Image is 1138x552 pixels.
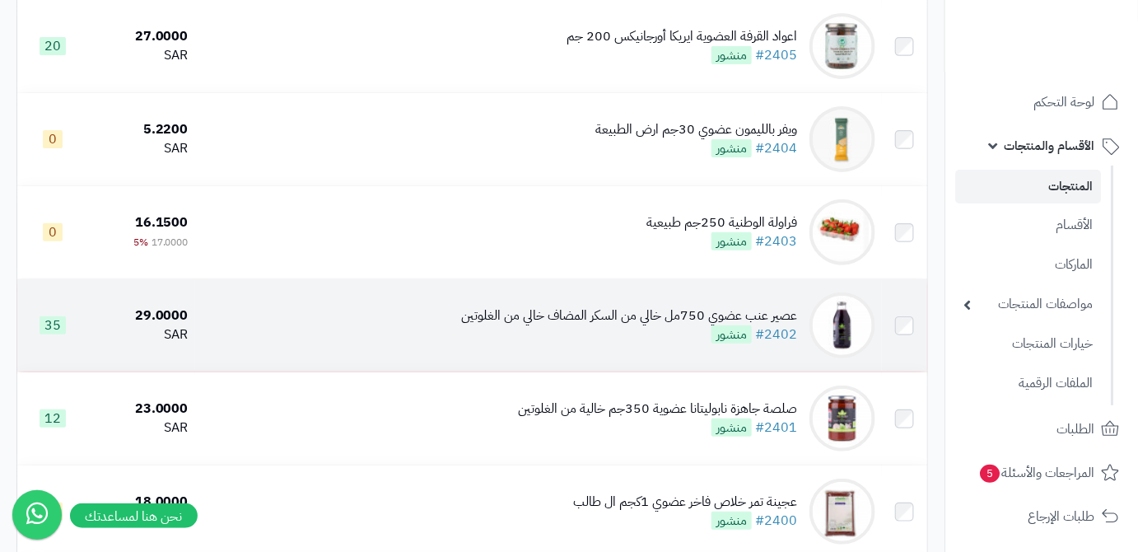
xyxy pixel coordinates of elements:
span: المراجعات والأسئلة [978,461,1094,484]
span: 12 [40,409,66,428]
span: 5 [979,464,1000,484]
span: منشور [711,232,752,250]
a: خيارات المنتجات [955,326,1101,362]
a: لوحة التحكم [955,82,1128,122]
a: #2404 [755,138,797,158]
div: 18.0000 [96,493,189,512]
a: المراجعات والأسئلة5 [955,453,1128,493]
span: منشور [711,512,752,530]
a: #2403 [755,232,797,251]
a: #2402 [755,325,797,344]
span: طلبات الإرجاع [1028,505,1094,528]
span: منشور [711,325,752,344]
div: SAR [96,419,189,437]
span: الطلبات [1056,418,1094,441]
img: فراولة الوطنية 250جم طبيعية [809,199,875,265]
img: logo-2.png [1026,15,1122,49]
a: الأقسام [955,208,1101,243]
img: صلصة جاهزة نابوليتانا عضوية 350جم خالية من الغلوتين [809,386,875,451]
span: 5% [133,235,148,250]
div: عجينة تمر خلاص فاخر عضوي 1كجم ال طالب [573,493,797,512]
a: مواصفات المنتجات [955,287,1101,322]
div: فراولة الوطنية 250جم طبيعية [646,213,797,232]
span: منشور [711,139,752,157]
span: 35 [40,316,66,334]
img: عجينة تمر خلاص فاخر عضوي 1كجم ال طالب [809,479,875,545]
img: اعواد القرفة العضوية ايريكا أورجانيكس 200 جم [809,13,875,79]
a: الملفات الرقمية [955,366,1101,401]
div: اعواد القرفة العضوية ايريكا أورجانيكس 200 جم [567,27,797,46]
a: المنتجات [955,170,1101,203]
a: #2405 [755,45,797,65]
span: منشور [711,46,752,64]
span: 17.0000 [152,235,189,250]
span: 16.1500 [135,213,189,232]
span: 0 [43,223,63,241]
a: الماركات [955,247,1101,283]
div: صلصة جاهزة نابوليتانا عضوية 350جم خالية من الغلوتين [518,400,797,419]
a: #2401 [755,418,797,437]
span: 0 [43,130,63,148]
div: 29.0000 [96,306,189,325]
img: ويفر بالليمون عضوي 30جم ارض الطبيعة [809,106,875,172]
span: لوحة التحكم [1033,91,1094,114]
div: SAR [96,139,189,158]
span: 20 [40,37,66,55]
div: 27.0000 [96,27,189,46]
div: 5.2200 [96,120,189,139]
div: 23.0000 [96,400,189,419]
span: الأقسام والمنتجات [1004,134,1094,157]
a: #2400 [755,511,797,531]
span: منشور [711,419,752,437]
div: ويفر بالليمون عضوي 30جم ارض الطبيعة [595,120,797,139]
div: عصير عنب عضوي 750مل خالي من السكر المضاف خالي من الغلوتين [461,306,797,325]
div: SAR [96,325,189,344]
a: طلبات الإرجاع [955,497,1128,536]
div: SAR [96,46,189,65]
img: عصير عنب عضوي 750مل خالي من السكر المضاف خالي من الغلوتين [809,292,875,358]
a: الطلبات [955,409,1128,449]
